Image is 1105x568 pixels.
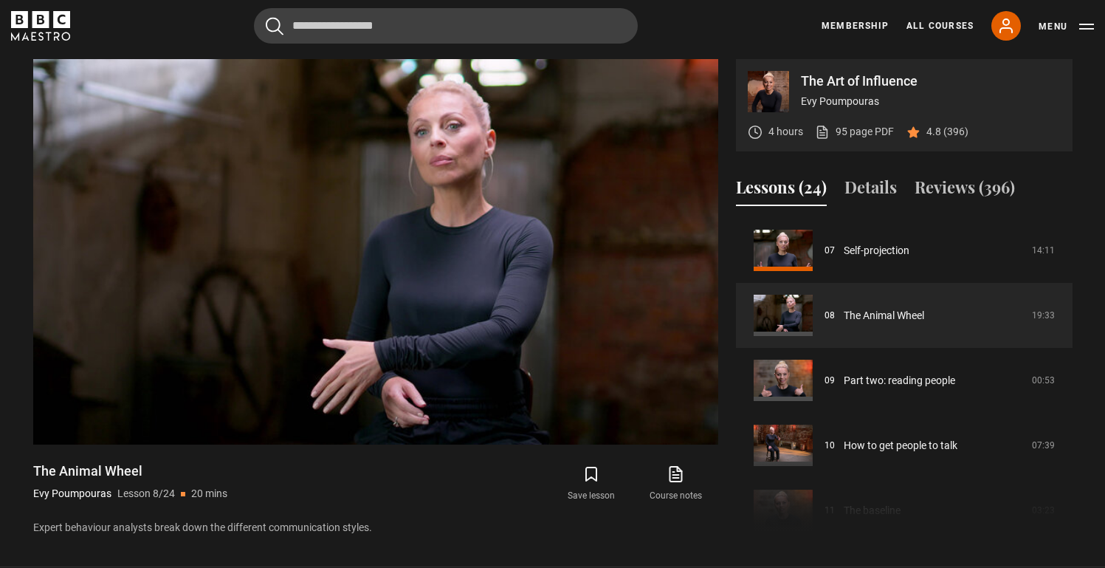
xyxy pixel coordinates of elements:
[844,243,909,259] a: Self-projection
[915,175,1015,206] button: Reviews (396)
[117,486,175,502] p: Lesson 8/24
[549,462,633,505] button: Save lesson
[844,373,955,389] a: Part two: reading people
[801,94,1061,109] p: Evy Poumpouras
[815,124,894,140] a: 95 page PDF
[844,308,924,324] a: The Animal Wheel
[266,17,283,35] button: Submit the search query
[633,462,717,505] a: Course notes
[33,59,718,445] video-js: Video Player
[768,124,803,140] p: 4 hours
[801,75,1061,88] p: The Art of Influence
[33,486,111,502] p: Evy Poumpouras
[822,19,889,32] a: Membership
[844,438,957,454] a: How to get people to talk
[191,486,227,502] p: 20 mins
[1039,19,1094,34] button: Toggle navigation
[11,11,70,41] svg: BBC Maestro
[33,520,718,536] p: Expert behaviour analysts break down the different communication styles.
[906,19,974,32] a: All Courses
[254,8,638,44] input: Search
[844,175,897,206] button: Details
[926,124,968,140] p: 4.8 (396)
[736,175,827,206] button: Lessons (24)
[33,462,227,480] h1: The Animal Wheel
